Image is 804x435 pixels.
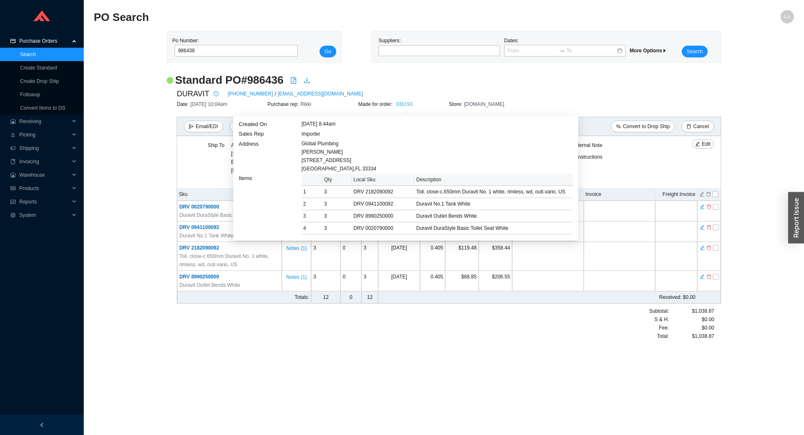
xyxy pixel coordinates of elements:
span: Edit [702,140,711,148]
span: Internal Note [574,142,603,148]
span: Notes ( 1 ) [286,203,307,211]
span: Reports [19,195,70,208]
span: Ship To [208,142,224,148]
span: Store: [449,101,464,107]
button: swapConvert to Drop Ship [611,121,675,132]
span: left [39,422,44,427]
span: Free Freight [358,178,385,183]
button: editEdit [535,141,557,150]
span: Purchase Orders [19,34,70,48]
span: edit [539,143,544,149]
div: [PHONE_NUMBER] [231,141,281,175]
button: edit [699,190,705,196]
td: 0 [340,201,361,221]
button: Notes (1) [286,203,307,208]
span: Total: [657,332,669,340]
span: Invoicing [19,155,70,168]
td: 0.405 [420,221,445,242]
span: S & H: [655,315,669,324]
td: 3 [361,201,378,221]
td: 0 [340,242,361,271]
div: Suppliers: [376,36,502,57]
span: caret-right [662,48,667,53]
span: fund [10,199,16,204]
td: [DATE] [378,221,420,242]
button: edit [699,224,705,229]
button: delete [706,224,712,229]
a: [EMAIL_ADDRESS][DOMAIN_NAME] [278,90,363,98]
button: Email history (2) [292,121,329,132]
span: / [275,90,276,98]
span: DURAVIT [177,88,209,100]
button: delete [706,273,712,279]
span: Email history (2) [292,122,329,131]
span: to [559,48,565,54]
span: Notes ( 1 ) [286,224,307,232]
th: Invoice [584,188,655,201]
td: 0 [340,271,361,291]
td: 3 [361,221,378,242]
span: swap-right [559,48,565,54]
span: Purchase rep: [268,101,301,107]
span: Received: [659,294,681,300]
td: 3 [311,201,340,221]
td: 3 [311,242,340,271]
td: 0.405 [420,271,445,291]
th: Recv [340,188,361,201]
h2: PO Search [94,10,619,25]
td: $224.79 [479,201,512,221]
span: close [392,178,397,183]
button: delete [706,190,711,196]
button: sendEmail/EDI [184,121,223,132]
span: Email/EDI [196,122,218,131]
span: Subtotal: [649,307,669,315]
th: Ordered [311,188,340,201]
span: send [189,124,194,130]
a: file-pdf [290,77,297,85]
td: [DATE] [378,271,420,291]
span: Date: [177,101,191,107]
span: Totals: [294,294,309,300]
td: $83.03 [445,221,479,242]
span: download [304,77,310,84]
div: Dates: [502,36,628,57]
td: 0.405 [420,201,445,221]
div: $1,038.87 [669,307,714,315]
span: Made for order: [358,101,394,107]
button: edit [699,203,705,209]
span: Print [242,122,252,131]
span: read [10,186,16,191]
div: Sku [179,190,280,199]
th: Mult [420,188,445,201]
span: DRV 2182090092 [179,245,219,251]
span: edit [700,274,705,280]
span: setting [10,213,16,218]
td: 12 [361,291,378,304]
span: Confirmed [362,142,385,148]
span: Warehouse [19,168,70,182]
span: Notes ( 1 ) [286,244,307,252]
span: delete [686,124,691,130]
span: printer [235,124,240,130]
td: 0.405 [420,242,445,271]
div: AS Bath [STREET_ADDRESS] Edison , NJ 08820 [231,141,281,166]
span: Vendor Order # [351,154,385,160]
button: info-circle [209,88,221,100]
span: via Automation [456,142,488,148]
span: file-pdf [290,77,297,84]
th: Freight Invoice [655,188,697,201]
td: $249.09 [479,221,512,242]
button: delete [706,203,712,209]
span: [DATE] 10:04am [191,101,227,107]
span: Duravit Outlet Bends White [179,281,240,289]
td: $119.48 [445,242,479,271]
a: Create Drop Ship [20,78,59,84]
button: deleteCancel [681,121,714,132]
td: $206.55 [479,271,512,291]
span: delete [706,224,711,230]
span: credit-card [10,39,16,44]
span: Edit [545,142,554,150]
td: $68.85 [445,271,479,291]
span: DRV 8990250000 [179,274,219,280]
button: Search [682,46,708,57]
